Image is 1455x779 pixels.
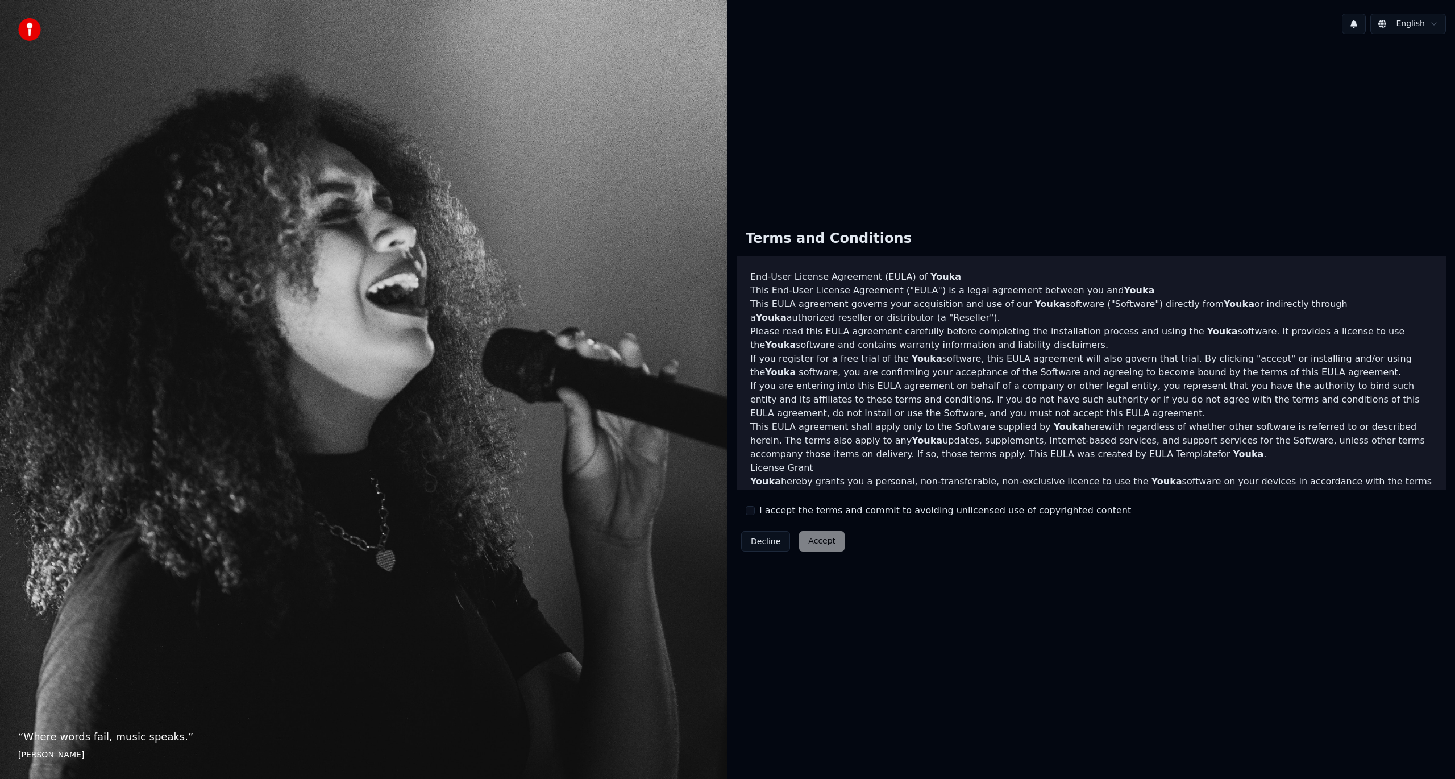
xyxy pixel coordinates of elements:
[18,749,709,761] footer: [PERSON_NAME]
[912,435,942,446] span: Youka
[750,476,781,487] span: Youka
[1233,449,1263,459] span: Youka
[759,504,1131,517] label: I accept the terms and commit to avoiding unlicensed use of copyrighted content
[1151,476,1182,487] span: Youka
[750,270,1432,284] h3: End-User License Agreement (EULA) of
[737,221,921,257] div: Terms and Conditions
[765,367,796,378] span: Youka
[1124,285,1154,296] span: Youka
[1034,299,1065,309] span: Youka
[18,729,709,745] p: “ Where words fail, music speaks. ”
[750,284,1432,297] p: This End-User License Agreement ("EULA") is a legal agreement between you and
[750,379,1432,420] p: If you are entering into this EULA agreement on behalf of a company or other legal entity, you re...
[741,531,790,552] button: Decline
[765,339,796,350] span: Youka
[750,352,1432,379] p: If you register for a free trial of the software, this EULA agreement will also govern that trial...
[750,420,1432,461] p: This EULA agreement shall apply only to the Software supplied by herewith regardless of whether o...
[750,461,1432,475] h3: License Grant
[912,353,942,364] span: Youka
[750,297,1432,325] p: This EULA agreement governs your acquisition and use of our software ("Software") directly from o...
[750,475,1432,502] p: hereby grants you a personal, non-transferable, non-exclusive licence to use the software on your...
[756,312,787,323] span: Youka
[1149,449,1217,459] a: EULA Template
[930,271,961,282] span: Youka
[750,325,1432,352] p: Please read this EULA agreement carefully before completing the installation process and using th...
[18,18,41,41] img: youka
[1207,326,1238,337] span: Youka
[1224,299,1254,309] span: Youka
[1054,421,1084,432] span: Youka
